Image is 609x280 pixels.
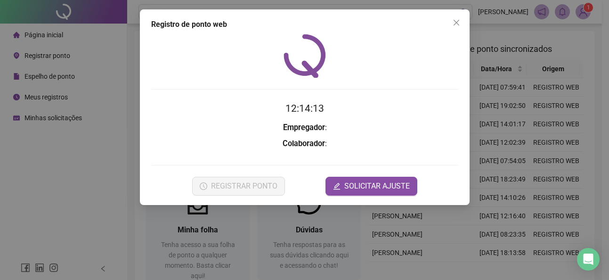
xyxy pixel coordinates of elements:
[285,103,324,114] time: 12:14:13
[325,177,417,196] button: editSOLICITAR AJUSTE
[333,182,341,190] span: edit
[577,248,600,271] div: Open Intercom Messenger
[453,19,460,26] span: close
[283,123,325,132] strong: Empregador
[192,177,284,196] button: REGISTRAR PONTO
[344,181,410,192] span: SOLICITAR AJUSTE
[449,15,464,30] button: Close
[151,138,458,150] h3: :
[151,122,458,134] h3: :
[284,34,326,78] img: QRPoint
[151,19,458,30] div: Registro de ponto web
[283,139,325,148] strong: Colaborador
